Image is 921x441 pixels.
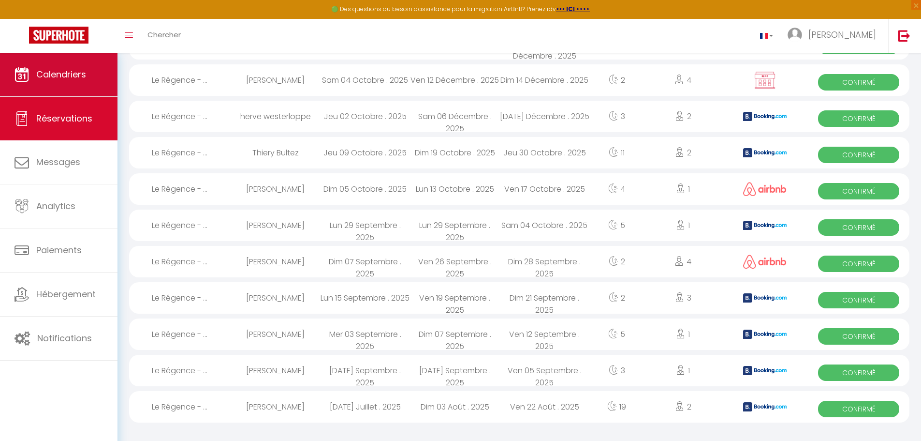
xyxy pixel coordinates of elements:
[37,332,92,344] span: Notifications
[36,112,92,124] span: Réservations
[780,19,888,53] a: ... [PERSON_NAME]
[36,288,96,300] span: Hébergement
[29,27,88,44] img: Super Booking
[36,68,86,80] span: Calendriers
[898,30,910,42] img: logout
[556,5,590,13] a: >>> ICI <<<<
[36,200,75,212] span: Analytics
[36,244,82,256] span: Paiements
[140,19,188,53] a: Chercher
[147,30,181,40] span: Chercher
[788,28,802,42] img: ...
[808,29,876,41] span: [PERSON_NAME]
[36,156,80,168] span: Messages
